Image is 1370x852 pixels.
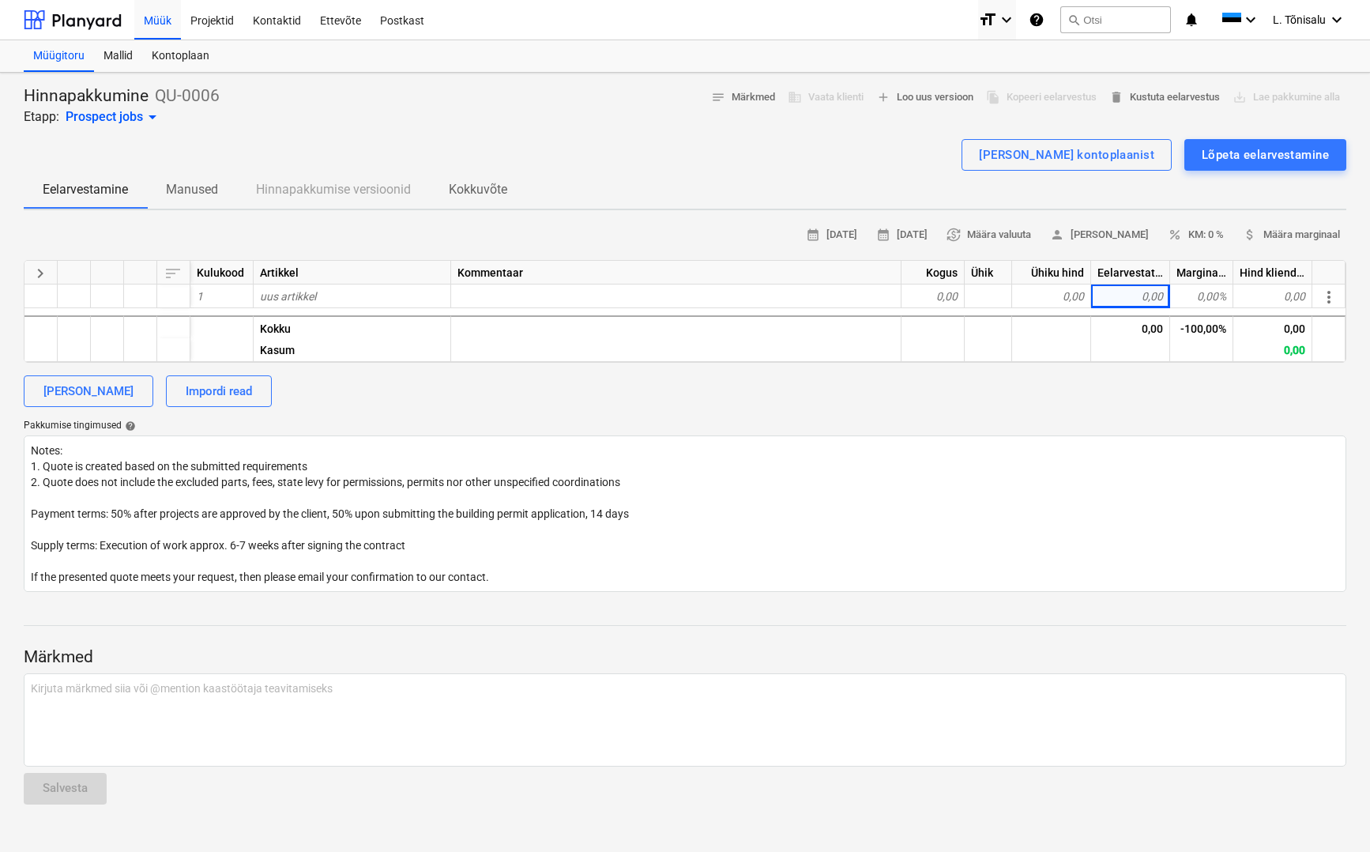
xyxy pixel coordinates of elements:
button: [PERSON_NAME] kontoplaanist [962,139,1172,171]
div: 0,00% [1170,285,1233,308]
button: Otsi [1060,6,1171,33]
div: Vestlusvidin [1291,776,1370,852]
span: delete [1109,90,1123,104]
p: Etapp: [24,107,59,126]
i: notifications [1184,10,1199,29]
span: currency_exchange [947,228,961,242]
span: Rohkem toiminguid [1319,288,1338,307]
button: Määra valuuta [940,223,1037,247]
div: Kulukood [190,261,254,285]
div: 0,00 [1012,285,1091,308]
i: keyboard_arrow_down [997,10,1016,29]
a: Müügitoru [24,40,94,72]
div: Eelarvestatud maksumus [1091,261,1170,285]
div: 0,00 [1233,338,1312,362]
span: arrow_drop_down [143,107,162,126]
div: Kommentaar [451,261,901,285]
span: Laienda kõiki kategooriaid [31,264,50,283]
span: attach_money [1243,228,1257,242]
button: [DATE] [870,223,934,247]
div: -100,00% [1170,315,1233,339]
div: Kokku [254,315,451,339]
span: [DATE] [806,226,857,244]
div: 0,00 [1091,285,1170,308]
span: [DATE] [876,226,928,244]
textarea: Notes: 1. Quote is created based on the submitted requirements 2. Quote does not include the excl... [24,435,1346,592]
button: KM: 0 % [1161,223,1230,247]
a: Mallid [94,40,142,72]
button: Loo uus versioon [870,85,980,110]
div: Lõpeta eelarvestamine [1202,145,1329,165]
div: Impordi read [186,381,252,401]
span: uus artikkel [260,290,316,303]
p: Hinnapakkumine [24,85,149,107]
p: Kokkuvõte [449,180,507,199]
iframe: Chat Widget [1291,776,1370,852]
button: Impordi read [166,375,272,407]
span: add [876,90,890,104]
div: Kasum [254,338,451,362]
span: Määra valuuta [947,226,1031,244]
div: Pakkumise tingimused [24,420,1346,432]
span: calendar_month [876,228,890,242]
button: [PERSON_NAME] [24,375,153,407]
div: [PERSON_NAME] kontoplaanist [979,145,1154,165]
span: search [1067,13,1080,26]
span: Loo uus versioon [876,89,973,107]
i: Abikeskus [1029,10,1044,29]
div: 0,00 [1233,315,1312,339]
span: person [1050,228,1064,242]
div: 0,00 [1233,285,1312,308]
div: Prospect jobs [66,107,162,126]
div: 0,00 [901,285,965,308]
p: Eelarvestamine [43,180,128,199]
div: Kogus [901,261,965,285]
button: [PERSON_NAME] [1044,223,1155,247]
div: Ühik [965,261,1012,285]
span: [PERSON_NAME] [1050,226,1149,244]
span: Märkmed [711,89,775,107]
button: Lõpeta eelarvestamine [1184,139,1346,171]
p: Märkmed [24,647,1346,669]
span: Määra marginaal [1243,226,1340,244]
p: Manused [166,180,218,199]
div: [PERSON_NAME] [43,381,134,401]
p: QU-0006 [155,85,220,107]
span: KM: 0 % [1168,226,1224,244]
div: 0,00 [1091,315,1170,339]
span: L. Tõnisalu [1273,13,1326,26]
div: Ühiku hind [1012,261,1091,285]
button: Kustuta eelarvestus [1103,85,1226,110]
a: Kontoplaan [142,40,219,72]
div: Marginaal, % [1170,261,1233,285]
span: percent [1168,228,1182,242]
i: format_size [978,10,997,29]
span: notes [711,90,725,104]
div: Hind kliendile [1233,261,1312,285]
span: help [122,420,136,432]
button: [DATE] [800,223,864,247]
i: keyboard_arrow_down [1241,10,1260,29]
i: keyboard_arrow_down [1327,10,1346,29]
button: Määra marginaal [1236,223,1346,247]
span: Kustuta eelarvestus [1109,89,1220,107]
button: Märkmed [705,85,781,110]
span: 1 [197,290,203,303]
div: Artikkel [254,261,451,285]
span: calendar_month [806,228,820,242]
